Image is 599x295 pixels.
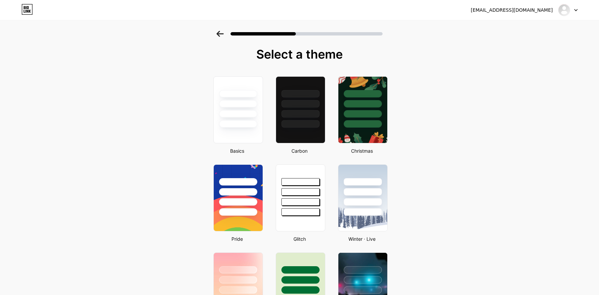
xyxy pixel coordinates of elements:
[274,235,325,242] div: Glitch
[558,4,571,16] img: Play Thegame
[211,147,263,154] div: Basics
[471,7,553,14] div: [EMAIL_ADDRESS][DOMAIN_NAME]
[336,235,388,242] div: Winter · Live
[274,147,325,154] div: Carbon
[211,235,263,242] div: Pride
[336,147,388,154] div: Christmas
[211,48,388,61] div: Select a theme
